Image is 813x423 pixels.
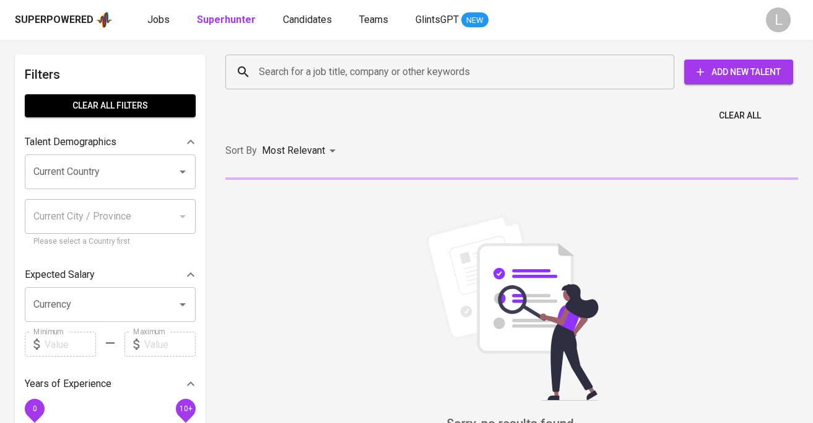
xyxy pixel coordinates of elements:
button: Open [174,296,191,313]
span: GlintsGPT [415,14,459,25]
span: Candidates [283,14,332,25]
p: Talent Demographics [25,135,116,149]
img: app logo [96,11,113,29]
span: Clear All [719,108,761,123]
div: L [766,7,791,32]
a: Superhunter [197,12,258,28]
span: Clear All filters [35,98,186,114]
input: Value [45,332,96,357]
a: Jobs [147,12,172,28]
p: Please select a Country first [33,236,187,248]
p: Years of Experience [25,376,111,391]
div: Superpowered [15,13,93,27]
a: Superpoweredapp logo [15,11,113,29]
b: Superhunter [197,14,256,25]
img: file_searching.svg [419,215,605,401]
p: Most Relevant [262,143,325,158]
h6: Filters [25,65,196,84]
span: 10+ [179,404,192,413]
span: Add New Talent [694,65,783,80]
span: Teams [359,14,388,25]
p: Sort By [225,143,257,158]
span: Jobs [147,14,170,25]
button: Clear All [714,104,766,127]
div: Most Relevant [262,140,340,163]
button: Add New Talent [684,60,793,84]
div: Talent Demographics [25,130,196,154]
span: 0 [32,404,37,413]
span: NEW [461,14,489,27]
a: GlintsGPT NEW [415,12,489,28]
div: Expected Salary [25,262,196,287]
p: Expected Salary [25,267,95,282]
input: Value [144,332,196,357]
a: Candidates [283,12,334,28]
button: Open [174,163,191,180]
button: Clear All filters [25,94,196,117]
div: Years of Experience [25,372,196,396]
a: Teams [359,12,391,28]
